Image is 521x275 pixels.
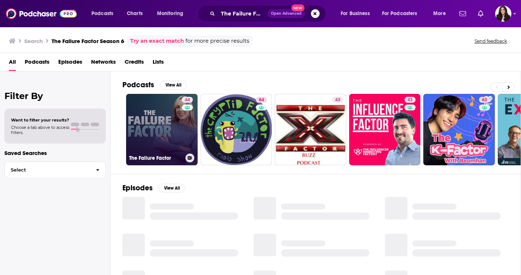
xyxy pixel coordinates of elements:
a: 43 [404,97,416,103]
a: Podcasts [25,56,49,71]
span: Logged in as RebeccaShapiro [495,6,511,22]
a: 43 [332,97,343,103]
button: Show profile menu [495,6,511,22]
img: User Profile [495,6,511,22]
button: Select [4,162,106,178]
span: New [291,4,305,11]
span: For Business [341,8,370,19]
button: open menu [152,8,193,20]
a: Try an exact match [130,37,184,45]
a: Charts [122,8,147,20]
a: 44The Failure Factor [126,94,198,165]
a: Lists [153,56,164,71]
span: for more precise results [185,37,249,45]
a: Networks [91,56,116,71]
h3: The Failure Factor Season 6 [52,38,124,45]
h3: The Failure Factor [129,155,183,161]
button: View All [160,81,187,89]
h3: Search [24,38,43,45]
h2: Episodes [122,183,153,193]
span: 44 [185,96,190,104]
a: All [9,56,16,71]
a: 64 [201,94,272,165]
span: Podcasts [91,8,113,19]
button: open menu [428,8,455,20]
span: 62 [482,96,487,104]
a: 43 [349,94,421,165]
span: Want to filter your results? [11,117,69,123]
span: Choose a tab above to access filters. [11,125,69,135]
button: Open AdvancedNew [268,9,305,18]
a: PodcastsView All [122,80,187,89]
h2: Podcasts [122,80,154,89]
button: open menu [86,8,123,20]
span: More [433,8,446,19]
p: Saved Searches [4,149,106,156]
span: 64 [259,96,264,104]
a: 62 [423,94,495,165]
img: Podchaser - Follow, Share and Rate Podcasts [6,7,77,21]
a: EpisodesView All [122,183,185,193]
span: Monitoring [157,8,183,19]
span: 43 [335,96,340,104]
a: 64 [256,97,267,103]
span: For Podcasters [382,8,417,19]
span: Charts [127,8,143,19]
span: Open Advanced [271,12,302,15]
a: Episodes [58,56,82,71]
div: Search podcasts, credits, & more... [205,5,333,22]
button: View All [159,184,185,193]
button: Send feedback [472,38,509,44]
a: 44 [182,97,193,103]
a: 62 [479,97,490,103]
button: open menu [336,8,379,20]
h2: Filter By [4,91,106,101]
a: Credits [125,56,144,71]
a: Show notifications dropdown [456,7,469,20]
a: 43 [275,94,346,165]
button: open menu [377,8,428,20]
a: Show notifications dropdown [475,7,486,20]
span: 43 [407,96,413,104]
input: Search podcasts, credits, & more... [218,8,268,20]
span: Select [5,168,90,172]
